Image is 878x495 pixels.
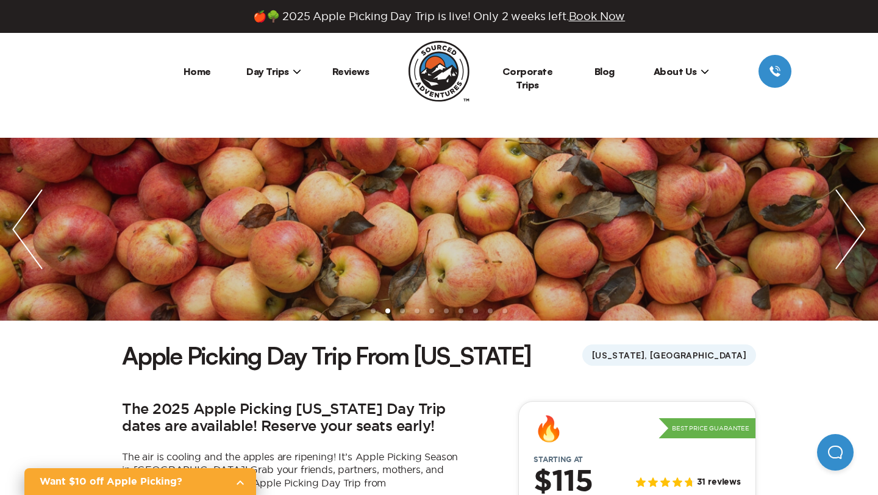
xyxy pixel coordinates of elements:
[400,308,405,313] li: slide item 3
[502,308,507,313] li: slide item 10
[659,418,755,439] p: Best Price Guarantee
[385,308,390,313] li: slide item 2
[371,308,376,313] li: slide item 1
[332,65,369,77] a: Reviews
[253,10,625,23] span: 🍎🌳 2025 Apple Picking Day Trip is live! Only 2 weeks left.
[534,416,564,441] div: 🔥
[569,10,626,22] span: Book Now
[697,477,741,488] span: 31 reviews
[184,65,211,77] a: Home
[488,308,493,313] li: slide item 9
[415,308,419,313] li: slide item 4
[40,474,226,489] h2: Want $10 off Apple Picking?
[817,434,854,471] iframe: Help Scout Beacon - Open
[459,308,463,313] li: slide item 7
[429,308,434,313] li: slide item 5
[594,65,615,77] a: Blog
[246,65,301,77] span: Day Trips
[122,339,531,372] h1: Apple Picking Day Trip From [US_STATE]
[582,344,756,366] span: [US_STATE], [GEOGRAPHIC_DATA]
[122,401,463,436] h2: The 2025 Apple Picking [US_STATE] Day Trip dates are available! Reserve your seats early!
[823,138,878,321] img: next slide / item
[473,308,478,313] li: slide item 8
[24,468,256,495] a: Want $10 off Apple Picking?
[654,65,709,77] span: About Us
[519,455,598,464] span: Starting at
[409,41,469,102] img: Sourced Adventures company logo
[444,308,449,313] li: slide item 6
[502,65,553,91] a: Corporate Trips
